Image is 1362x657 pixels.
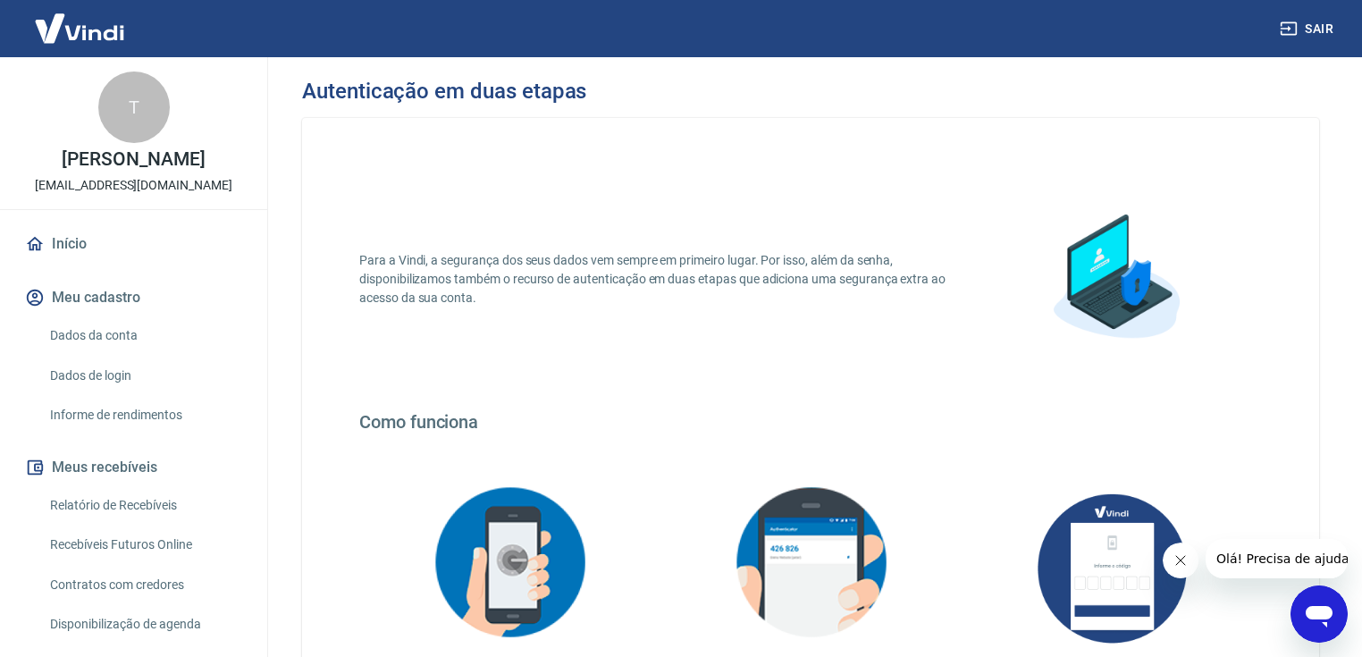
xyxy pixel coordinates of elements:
[1026,190,1205,368] img: explication-mfa1.88a31355a892c34851cc.png
[21,278,246,317] button: Meu cadastro
[35,176,232,195] p: [EMAIL_ADDRESS][DOMAIN_NAME]
[1291,585,1348,643] iframe: Botão para abrir a janela de mensagens
[359,251,969,307] p: Para a Vindi, a segurança dos seus dados vem sempre em primeiro lugar. Por isso, além da senha, d...
[21,224,246,264] a: Início
[43,397,246,434] a: Informe de rendimentos
[98,72,170,143] div: T
[43,487,246,524] a: Relatório de Recebíveis
[359,411,1262,433] h4: Como funciona
[1276,13,1341,46] button: Sair
[43,606,246,643] a: Disponibilização de agenda
[11,13,150,27] span: Olá! Precisa de ajuda?
[62,150,205,169] p: [PERSON_NAME]
[1206,539,1348,578] iframe: Mensagem da empresa
[420,476,599,649] img: explication-mfa2.908d58f25590a47144d3.png
[21,448,246,487] button: Meus recebíveis
[43,567,246,603] a: Contratos com credores
[721,476,900,649] img: explication-mfa3.c449ef126faf1c3e3bb9.png
[43,317,246,354] a: Dados da conta
[1163,543,1198,578] iframe: Fechar mensagem
[43,526,246,563] a: Recebíveis Futuros Online
[21,1,138,55] img: Vindi
[302,79,586,104] h3: Autenticação em duas etapas
[43,358,246,394] a: Dados de login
